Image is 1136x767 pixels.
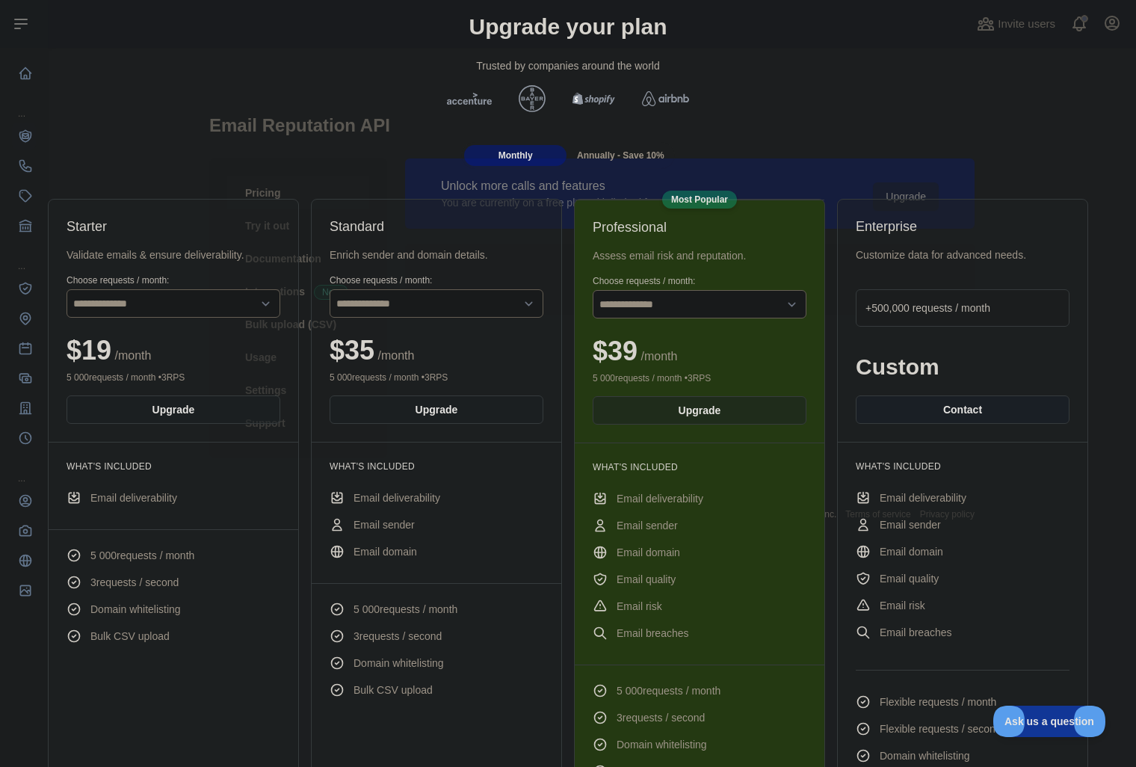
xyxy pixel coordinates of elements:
[993,706,1106,737] iframe: Toggle Customer Support
[330,247,543,262] div: Enrich sender and domain details.
[865,302,990,314] span: +500,000 requests / month
[330,274,543,286] label: Choose requests / month:
[856,247,1069,262] div: Customize data for advanced needs.
[593,248,806,263] div: Assess email risk and reputation.
[593,275,806,287] label: Choose requests / month:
